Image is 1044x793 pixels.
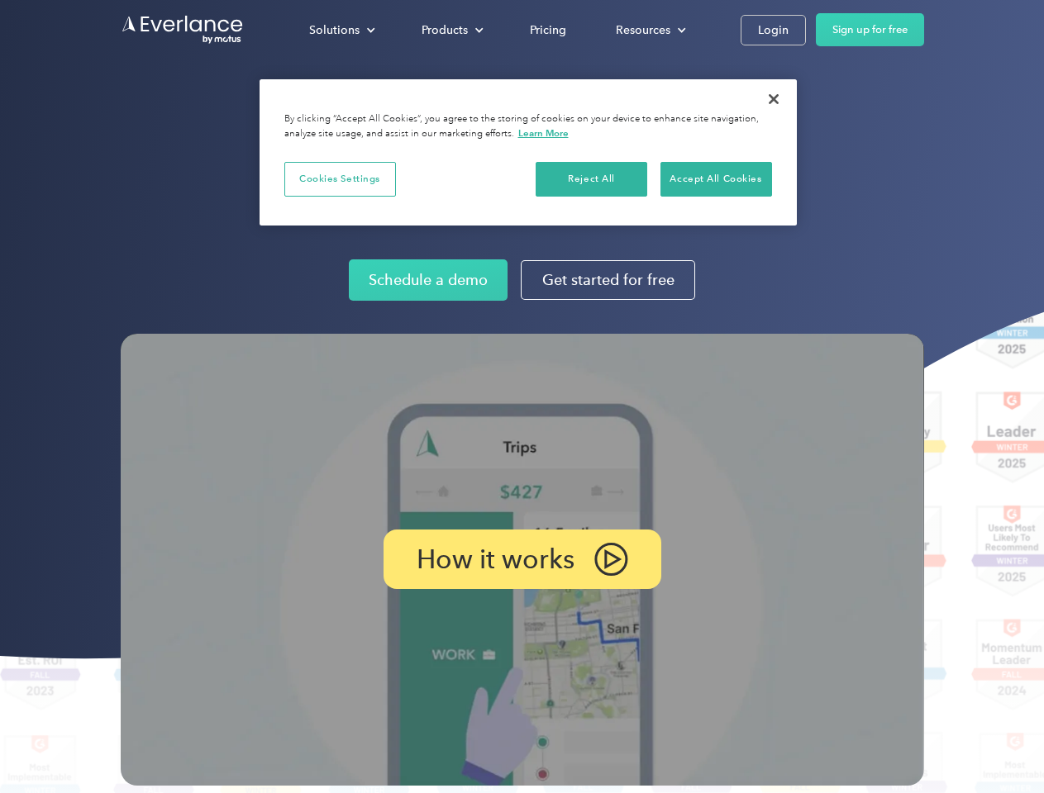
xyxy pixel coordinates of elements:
a: More information about your privacy, opens in a new tab [518,127,569,139]
input: Submit [122,98,205,133]
div: Resources [616,20,670,40]
div: Pricing [530,20,566,40]
div: Solutions [309,20,360,40]
a: Get started for free [521,260,695,300]
button: Close [756,81,792,117]
a: Sign up for free [816,13,924,46]
div: Resources [599,16,699,45]
a: Schedule a demo [349,259,508,301]
a: Pricing [513,16,583,45]
a: Go to homepage [121,14,245,45]
p: How it works [417,549,574,569]
button: Accept All Cookies [660,162,772,197]
button: Reject All [536,162,647,197]
button: Cookies Settings [284,162,396,197]
div: By clicking “Accept All Cookies”, you agree to the storing of cookies on your device to enhance s... [284,112,772,141]
div: Privacy [260,79,797,226]
div: Products [422,20,468,40]
div: Solutions [293,16,389,45]
div: Cookie banner [260,79,797,226]
div: Products [405,16,497,45]
a: Login [741,15,806,45]
div: Login [758,20,789,40]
